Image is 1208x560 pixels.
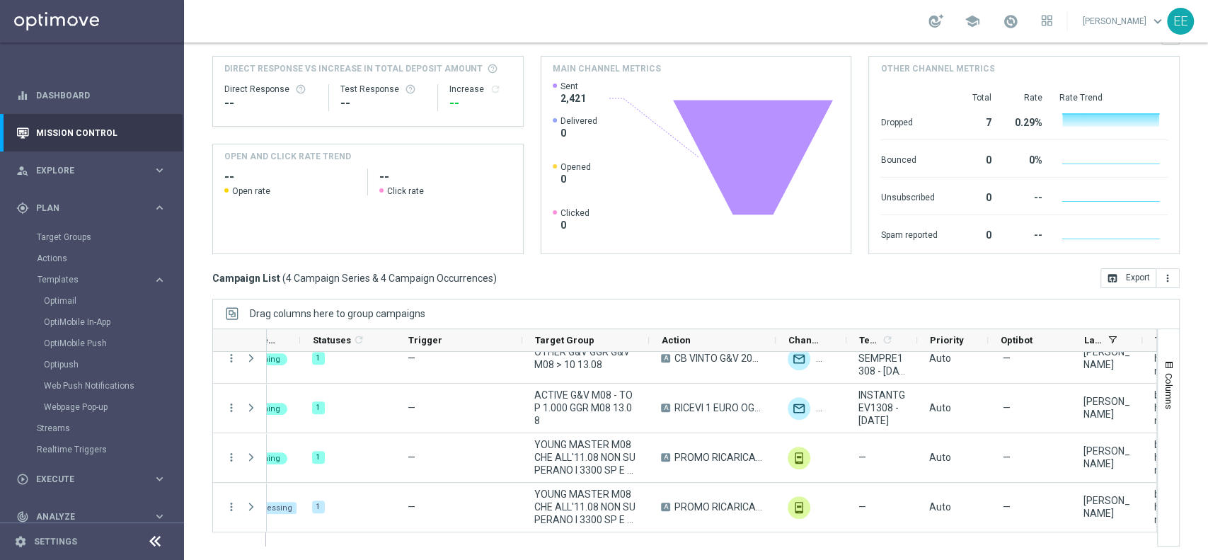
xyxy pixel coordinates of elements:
span: Auto [929,452,951,463]
div: Explore [16,164,153,177]
span: Calculate column [351,332,364,348]
div: Press SPACE to select this row. [213,483,267,532]
div: Templates [38,275,153,284]
span: Open rate [232,185,270,197]
button: person_search Explore keyboard_arrow_right [16,165,167,176]
span: Auto [929,353,951,364]
div: 1 [312,352,325,365]
i: refresh [353,334,364,345]
i: refresh [882,334,893,345]
a: Realtime Triggers [37,444,147,455]
h4: OPEN AND CLICK RATE TREND [224,150,351,163]
div: Row Groups [250,308,425,319]
button: equalizer Dashboard [16,90,167,101]
div: Mission Control [16,114,166,152]
i: play_circle_outline [16,473,29,486]
button: more_vert [225,401,238,414]
button: refresh [490,84,501,95]
span: school [965,13,980,29]
i: keyboard_arrow_right [153,472,166,486]
span: Target Group [535,335,594,345]
div: Templates [37,269,183,418]
div: Streams [37,418,183,439]
button: Mission Control [16,127,167,139]
span: ACTIVE G&V M08 - TOP 1.000 GGR M08 13.08 [534,389,637,427]
span: — [858,501,866,513]
div: Actions [37,248,183,269]
div: 0 [954,222,991,245]
i: open_in_browser [1107,273,1118,284]
button: track_changes Analyze keyboard_arrow_right [16,511,167,522]
div: Rate [1008,92,1042,103]
a: Settings [34,537,77,546]
span: Sent [560,81,586,92]
span: — [408,402,415,413]
div: Edoardo Ellena [1083,345,1130,371]
div: Optimail [44,290,183,312]
div: Web Push Notifications [44,375,183,396]
span: A [661,404,670,412]
span: bonus cash, up-selling, betting, cb ricarica + cb perso, top master [1154,438,1201,476]
button: play_circle_outline Execute keyboard_arrow_right [16,474,167,485]
div: Spam reported [880,222,937,245]
span: INSTANTGEV1308 - 13.08.2025 [858,389,905,427]
multiple-options-button: Export to CSV [1100,272,1180,283]
div: Optimail [788,397,810,420]
i: person_search [16,164,29,177]
button: Templates keyboard_arrow_right [37,274,167,285]
i: keyboard_arrow_right [153,273,166,287]
i: equalizer [16,89,29,102]
i: keyboard_arrow_right [153,510,166,523]
a: Webpage Pop-up [44,401,147,413]
a: OptiMobile In-App [44,316,147,328]
span: Opened [560,161,591,173]
span: Priority [930,335,964,345]
i: more_vert [1162,273,1173,284]
a: Optipush [44,359,147,370]
h2: -- [379,168,511,185]
span: RICEVI 1 EURO OGNI 15 EURO DI GIOCATO G&V FINO MAX 200 EURO - SPENDIBILE G&V [674,401,764,414]
span: Calculate column [880,332,893,348]
span: Clicked [560,207,589,219]
span: Processing [248,503,292,513]
span: bonus cash, up-selling, lotteries, cb perso + cb vinto, top master [1154,339,1201,377]
img: In-app Inbox [788,447,810,469]
span: Direct Response VS Increase In Total Deposit Amount [224,62,483,75]
button: more_vert [225,352,238,365]
a: Optimail [44,295,147,307]
span: — [1003,501,1011,513]
span: — [1003,451,1011,464]
div: -- [449,95,512,112]
div: Execute [16,473,153,486]
div: Dashboard [16,76,166,114]
span: bonus cash, up-selling, cb giocato, lotteries, top master [1154,389,1201,427]
div: Bounced [880,147,937,170]
span: Plan [36,204,153,212]
div: 1 [312,501,325,513]
span: Templates [859,335,880,345]
span: Columns [1163,373,1175,409]
i: track_changes [16,510,29,523]
div: -- [340,95,427,112]
button: more_vert [225,501,238,513]
img: Optimail [788,348,810,370]
div: OptiMobile In-App [44,312,183,333]
div: -- [1008,222,1042,245]
div: Test Response [340,84,427,95]
img: In-app Inbox [816,348,839,370]
span: 2,421 [560,92,586,105]
span: ( [282,272,286,285]
div: 7 [954,110,991,132]
div: 0.29% [1008,110,1042,132]
div: Unsubscribed [880,185,937,207]
div: Edoardo Ellena [1083,445,1130,470]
